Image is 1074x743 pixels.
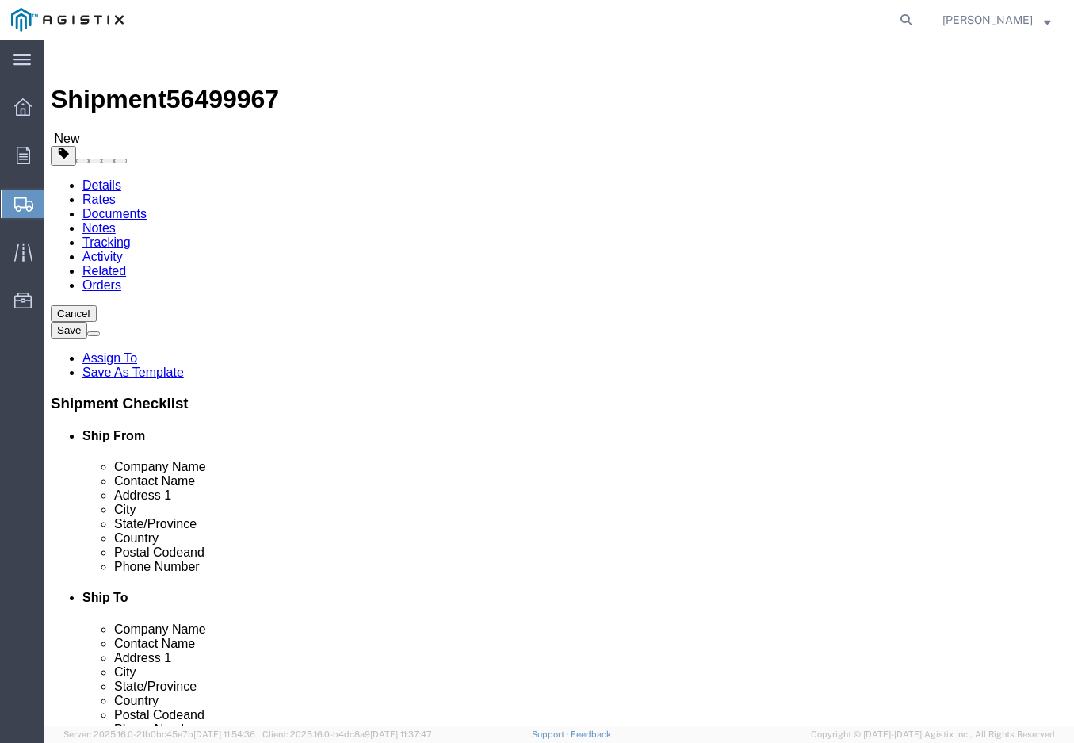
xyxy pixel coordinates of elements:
[63,730,255,739] span: Server: 2025.16.0-21b0bc45e7b
[571,730,611,739] a: Feedback
[193,730,255,739] span: [DATE] 11:54:36
[811,728,1055,741] span: Copyright © [DATE]-[DATE] Agistix Inc., All Rights Reserved
[532,730,571,739] a: Support
[262,730,432,739] span: Client: 2025.16.0-b4dc8a9
[942,11,1033,29] span: CYNTHIA WILLIAMS
[370,730,432,739] span: [DATE] 11:37:47
[44,40,1074,726] iframe: FS Legacy Container
[11,8,124,32] img: logo
[942,10,1052,29] button: [PERSON_NAME]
